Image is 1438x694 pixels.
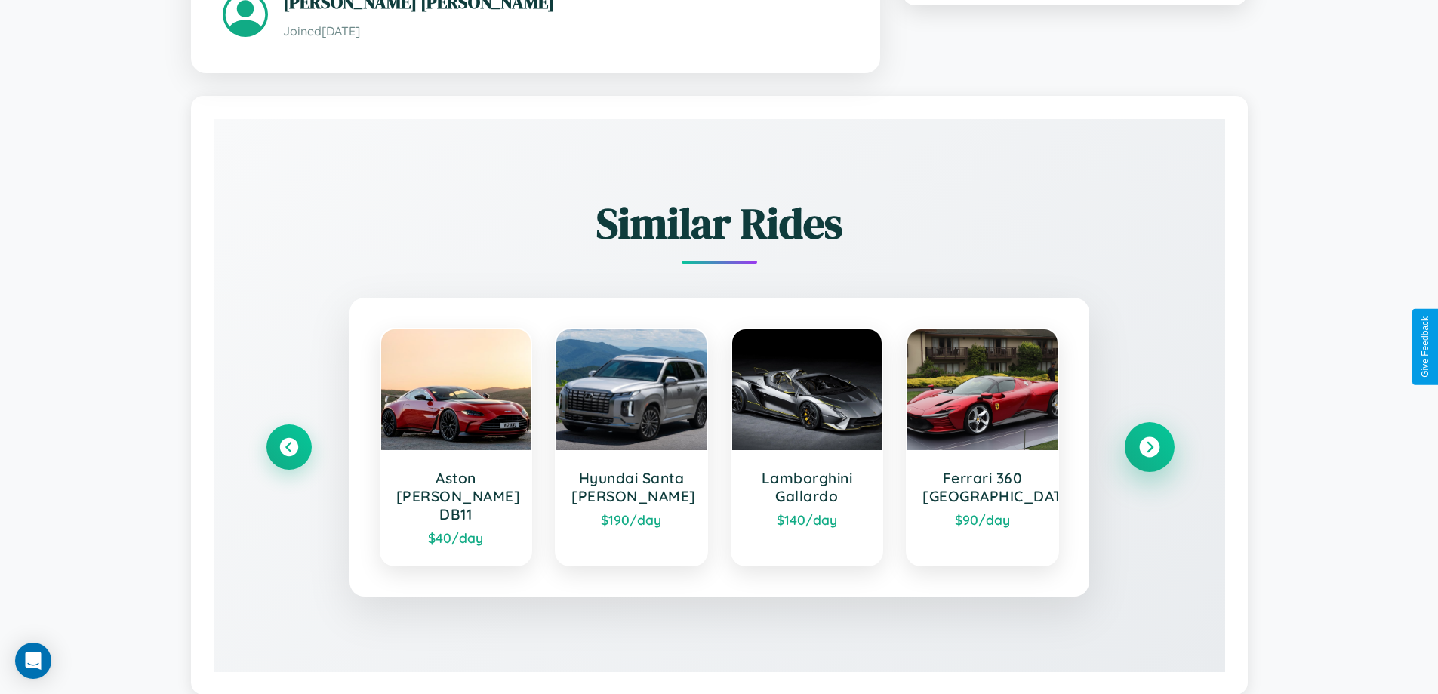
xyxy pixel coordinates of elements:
[731,328,884,566] a: Lamborghini Gallardo$140/day
[266,194,1172,252] h2: Similar Rides
[906,328,1059,566] a: Ferrari 360 [GEOGRAPHIC_DATA]$90/day
[922,469,1042,505] h3: Ferrari 360 [GEOGRAPHIC_DATA]
[396,529,516,546] div: $ 40 /day
[922,511,1042,528] div: $ 90 /day
[747,469,867,505] h3: Lamborghini Gallardo
[571,511,691,528] div: $ 190 /day
[380,328,533,566] a: Aston [PERSON_NAME] DB11$40/day
[15,643,51,679] div: Open Intercom Messenger
[396,469,516,523] h3: Aston [PERSON_NAME] DB11
[555,328,708,566] a: Hyundai Santa [PERSON_NAME]$190/day
[1420,316,1430,378] div: Give Feedback
[747,511,867,528] div: $ 140 /day
[571,469,691,505] h3: Hyundai Santa [PERSON_NAME]
[283,20,848,42] p: Joined [DATE]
